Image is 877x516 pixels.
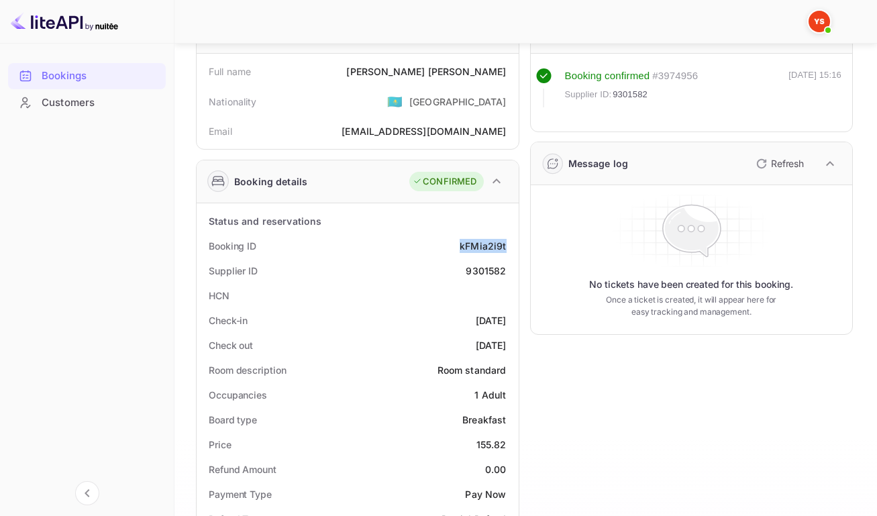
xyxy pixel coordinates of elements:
[209,239,256,253] div: Booking ID
[476,338,507,352] div: [DATE]
[209,313,248,327] div: Check-in
[8,90,166,116] div: Customers
[8,90,166,115] a: Customers
[209,388,267,402] div: Occupancies
[209,487,272,501] div: Payment Type
[209,124,232,138] div: Email
[209,363,286,377] div: Room description
[460,239,506,253] div: kFMia2i9t
[606,294,777,318] p: Once a ticket is created, it will appear here for easy tracking and management.
[613,88,648,101] span: 9301582
[462,413,506,427] div: Breakfast
[809,11,830,32] img: Yandex Support
[485,462,507,476] div: 0.00
[209,289,229,303] div: HCN
[209,64,251,79] div: Full name
[209,437,231,452] div: Price
[652,68,698,84] div: # 3974956
[8,63,166,88] a: Bookings
[466,264,506,278] div: 9301582
[748,153,809,174] button: Refresh
[465,487,506,501] div: Pay Now
[42,68,159,84] div: Bookings
[387,89,403,113] span: United States
[788,68,841,107] div: [DATE] 15:16
[476,313,507,327] div: [DATE]
[209,214,321,228] div: Status and reservations
[565,88,612,101] span: Supplier ID:
[209,462,276,476] div: Refund Amount
[476,437,507,452] div: 155.82
[565,68,650,84] div: Booking confirmed
[234,174,307,189] div: Booking details
[771,156,804,170] p: Refresh
[409,95,507,109] div: [GEOGRAPHIC_DATA]
[209,413,257,427] div: Board type
[589,278,793,291] p: No tickets have been created for this booking.
[437,363,507,377] div: Room standard
[342,124,506,138] div: [EMAIL_ADDRESS][DOMAIN_NAME]
[209,264,258,278] div: Supplier ID
[75,481,99,505] button: Collapse navigation
[42,95,159,111] div: Customers
[346,64,506,79] div: [PERSON_NAME] [PERSON_NAME]
[209,338,253,352] div: Check out
[568,156,629,170] div: Message log
[8,63,166,89] div: Bookings
[413,175,476,189] div: CONFIRMED
[11,11,118,32] img: LiteAPI logo
[209,95,257,109] div: Nationality
[474,388,506,402] div: 1 Adult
